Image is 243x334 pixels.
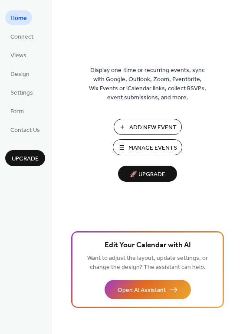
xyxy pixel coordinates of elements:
[105,280,191,299] button: Open AI Assistant
[10,126,40,135] span: Contact Us
[118,286,166,295] span: Open AI Assistant
[123,169,172,180] span: 🚀 Upgrade
[5,66,35,81] a: Design
[87,252,208,273] span: Want to adjust the layout, update settings, or change the design? The assistant can help.
[114,119,182,135] button: Add New Event
[105,239,191,252] span: Edit Your Calendar with AI
[5,150,45,166] button: Upgrade
[5,122,45,137] a: Contact Us
[5,48,32,62] a: Views
[113,139,182,155] button: Manage Events
[12,154,39,164] span: Upgrade
[128,144,177,153] span: Manage Events
[118,166,177,182] button: 🚀 Upgrade
[10,33,33,42] span: Connect
[129,123,177,132] span: Add New Event
[89,66,206,102] span: Display one-time or recurring events, sync with Google, Outlook, Zoom, Eventbrite, Wix Events or ...
[10,51,26,60] span: Views
[5,104,29,118] a: Form
[5,10,32,25] a: Home
[5,85,38,99] a: Settings
[10,70,30,79] span: Design
[10,88,33,98] span: Settings
[5,29,39,43] a: Connect
[10,107,24,116] span: Form
[10,14,27,23] span: Home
